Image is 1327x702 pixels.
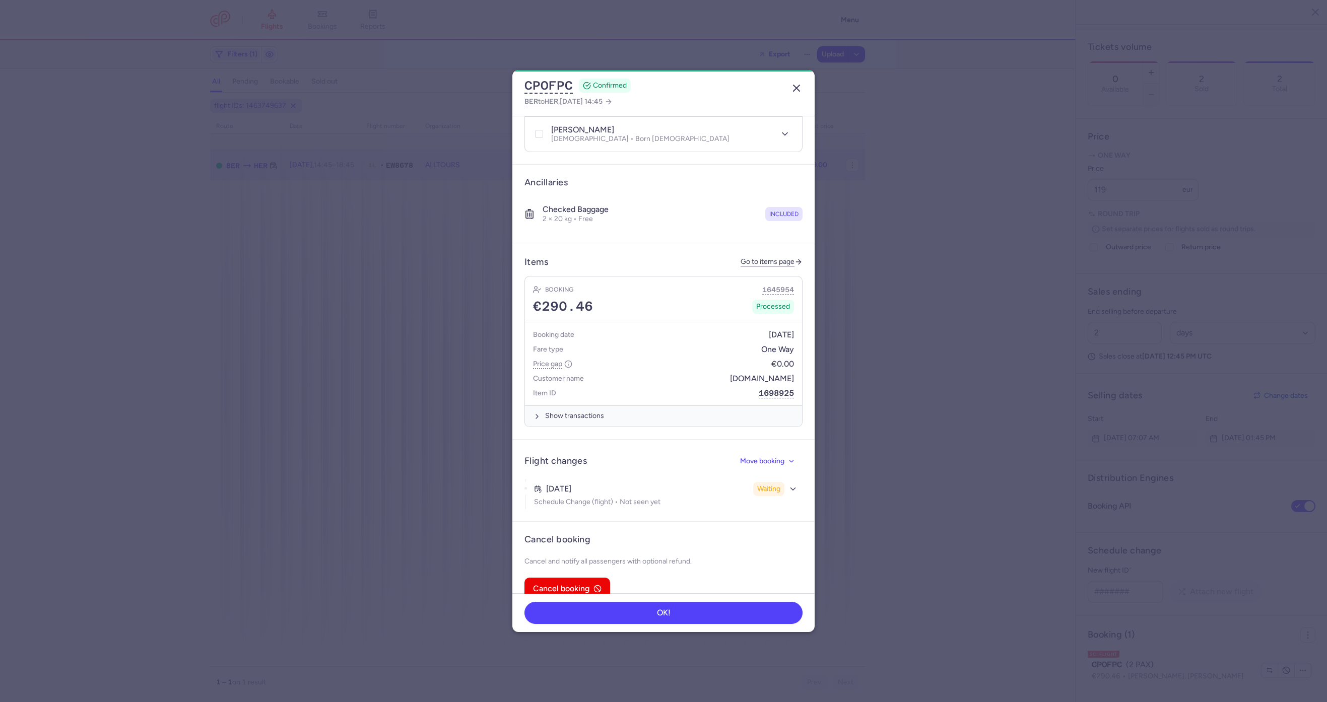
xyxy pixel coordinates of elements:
span: Cancel booking [533,584,589,593]
p: [DEMOGRAPHIC_DATA] • Born [DEMOGRAPHIC_DATA] [551,135,729,143]
button: [DATE]WaitingSchedule Change (flight) • Not seen yet [531,479,803,509]
button: Show transactions [525,405,802,426]
span: Processed [756,302,790,312]
span: €0.00 [771,360,794,369]
h4: Checked baggage [543,204,609,215]
h4: [PERSON_NAME] [551,125,614,135]
h5: Customer name [533,372,584,385]
span: [DATE] 14:45 [560,97,603,106]
button: 1645954 [762,285,794,295]
span: BER [524,97,538,105]
a: Go to items page [741,258,803,266]
p: 2 × 20 kg • Free [543,215,609,224]
h5: Fare type [533,343,563,356]
button: Move booking [733,452,803,471]
h3: Cancel booking [524,534,590,545]
span: included [769,209,799,219]
h3: Items [524,256,548,268]
span: [DOMAIN_NAME] [730,374,794,383]
span: Waiting [757,484,780,494]
button: OK! [524,602,803,624]
h3: Flight changes [524,455,587,467]
h3: Ancillaries [524,177,803,188]
div: Booking1645954€290.46Processed [525,276,802,323]
span: [DATE] [769,330,794,339]
p: Cancel and notify all passengers with optional refund. [524,553,803,570]
span: to , [524,95,603,108]
span: One Way [761,345,794,354]
time: [DATE] [546,484,571,494]
h5: Item ID [533,387,556,399]
button: CPOFPC [524,78,573,93]
span: CONFIRMED [593,81,627,91]
p: Schedule Change (flight) • Not seen yet [534,498,800,506]
span: Move booking [740,457,784,465]
span: €290.46 [533,299,593,314]
button: 1698925 [759,388,794,398]
h5: Price gap [533,358,572,370]
h5: Booking date [533,328,574,341]
span: HER [545,97,558,105]
span: OK! [657,608,671,617]
h4: Booking [545,285,573,295]
button: Cancel booking [524,578,610,600]
a: BERtoHER,[DATE] 14:45 [524,95,613,108]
